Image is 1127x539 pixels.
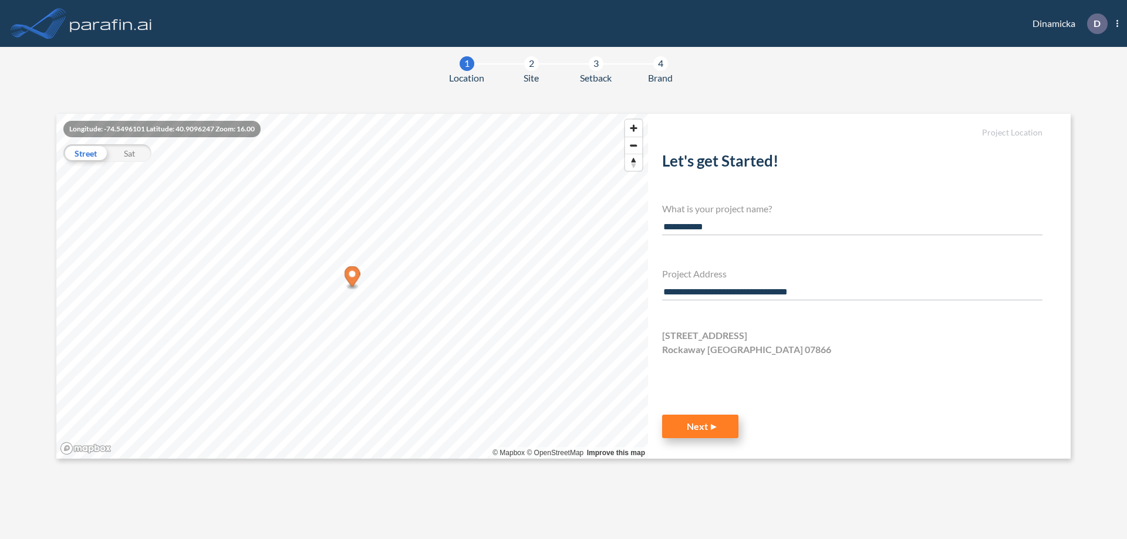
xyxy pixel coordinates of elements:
[662,203,1042,214] h4: What is your project name?
[68,12,154,35] img: logo
[625,137,642,154] button: Zoom out
[345,266,360,290] div: Map marker
[60,442,112,455] a: Mapbox homepage
[589,56,603,71] div: 3
[449,71,484,85] span: Location
[662,128,1042,138] h5: Project Location
[1015,13,1118,34] div: Dinamicka
[625,120,642,137] button: Zoom in
[460,56,474,71] div: 1
[648,71,673,85] span: Brand
[524,56,539,71] div: 2
[63,121,261,137] div: Longitude: -74.5496101 Latitude: 40.9096247 Zoom: 16.00
[492,449,525,457] a: Mapbox
[662,343,831,357] span: Rockaway [GEOGRAPHIC_DATA] 07866
[662,268,1042,279] h4: Project Address
[56,114,648,459] canvas: Map
[580,71,612,85] span: Setback
[524,71,539,85] span: Site
[662,152,1042,175] h2: Let's get Started!
[587,449,645,457] a: Improve this map
[107,144,151,162] div: Sat
[662,415,738,438] button: Next
[1094,18,1101,29] p: D
[653,56,668,71] div: 4
[63,144,107,162] div: Street
[625,154,642,171] button: Reset bearing to north
[662,328,747,343] span: [STREET_ADDRESS]
[527,449,583,457] a: OpenStreetMap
